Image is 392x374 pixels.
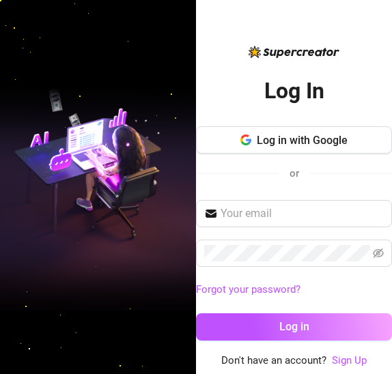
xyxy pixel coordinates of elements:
input: Your email [221,205,384,222]
button: Log in with Google [196,126,392,154]
a: Forgot your password? [196,282,392,298]
span: or [290,167,299,179]
span: Log in with Google [257,134,348,147]
h2: Log In [264,77,324,105]
span: eye-invisible [373,248,384,259]
a: Sign Up [332,354,367,366]
a: Sign Up [332,353,367,369]
img: logo-BBDzfeDw.svg [249,46,339,58]
span: Don't have an account? [221,353,326,369]
span: Log in [279,320,309,333]
a: Forgot your password? [196,283,300,296]
button: Log in [196,313,392,341]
